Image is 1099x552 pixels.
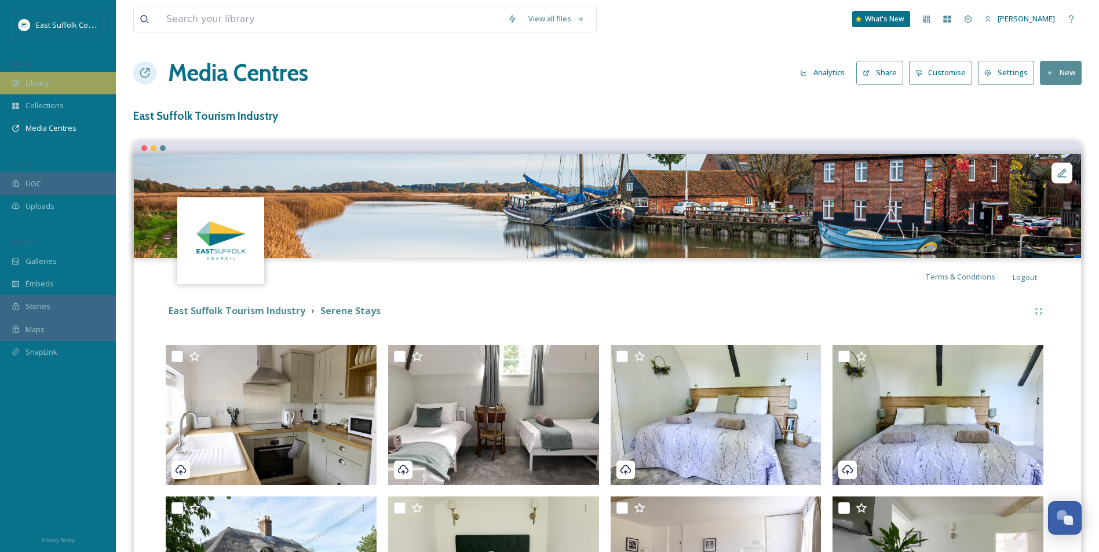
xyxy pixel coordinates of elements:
img: ESC%20Logo.png [19,19,30,31]
span: SnapLink [25,347,57,358]
span: Terms & Conditions [925,271,995,282]
button: Settings [978,61,1034,84]
input: Search your library [160,6,502,32]
span: Media Centres [25,123,76,134]
button: New [1040,61,1082,84]
a: Media Centres [168,56,308,90]
span: [PERSON_NAME] [998,13,1055,24]
a: Settings [978,61,1040,84]
img: Sotterley_MischaPhotoLtd_0625(31) [611,345,821,485]
span: MEDIA [12,60,32,68]
a: View all files [523,8,590,30]
button: Open Chat [1048,501,1082,535]
span: Galleries [25,256,57,267]
img: Sotterley_MischaPhotoLtd_0625(26) [388,345,599,485]
img: Aldeburgh_JamesCrisp_112024 (28).jpg [134,154,1081,258]
span: Library [25,78,49,89]
button: Customise [909,61,973,84]
a: [PERSON_NAME] [978,8,1061,30]
span: WIDGETS [12,238,38,246]
button: Share [856,61,903,84]
strong: Serene Stays [320,304,381,317]
a: Customise [909,61,978,84]
a: Analytics [794,61,856,84]
img: ddd00b8e-fed8-4ace-b05d-a63b8df0f5dd.jpg [179,198,263,282]
a: Privacy Policy [41,532,75,546]
span: Embeds [25,278,54,289]
h3: East Suffolk Tourism Industry [133,108,1082,124]
span: East Suffolk Council [36,19,104,30]
span: Stories [25,301,50,312]
span: Uploads [25,201,54,212]
strong: East Suffolk Tourism Industry [169,304,305,317]
span: Collections [25,100,64,111]
span: COLLECT [12,160,36,169]
span: UGC [25,178,41,189]
img: Sotterley_MischaPhotoLtd_0625(28) [166,345,377,485]
span: Logout [1013,272,1038,282]
span: Privacy Policy [41,536,75,544]
span: Maps [25,324,45,335]
a: Terms & Conditions [925,270,1013,284]
a: What's New [852,11,910,27]
button: Analytics [794,61,850,84]
img: Sotterley_MischaPhotoLtd_0625(25) [833,345,1043,485]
